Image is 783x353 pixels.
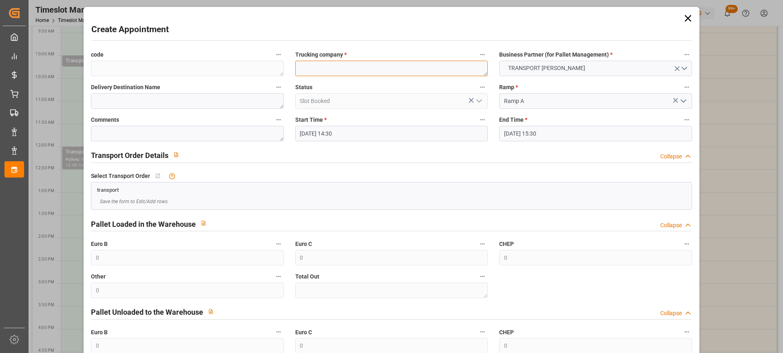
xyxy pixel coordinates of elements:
[477,49,488,60] button: Trucking company *
[273,82,284,92] button: Delivery Destination Name
[681,82,692,92] button: Ramp *
[273,327,284,337] button: Euro B
[681,49,692,60] button: Business Partner (for Pallet Management) *
[273,239,284,249] button: Euro B
[91,272,106,281] span: Other
[499,50,613,59] span: Business Partner (for Pallet Management)
[91,307,203,318] h2: Pallet Unloaded to the Warehouse
[91,150,168,161] h2: Transport Order Details
[295,83,312,92] span: Status
[295,126,488,141] input: DD-MM-YYYY HH:MM
[499,61,692,76] button: open menu
[97,186,119,193] a: transport
[100,198,168,205] span: Save the form to Edit/Add rows
[660,221,682,230] div: Collapse
[677,95,689,107] button: open menu
[473,95,485,107] button: open menu
[295,328,312,337] span: Euro C
[295,116,327,124] span: Start Time
[196,215,211,231] button: View description
[295,272,319,281] span: Total Out
[477,239,488,249] button: Euro C
[660,152,682,161] div: Collapse
[499,328,514,337] span: CHEP
[477,327,488,337] button: Euro C
[681,239,692,249] button: CHEP
[91,172,150,180] span: Select Transport Order
[499,93,692,109] input: Type to search/select
[273,114,284,125] button: Comments
[681,114,692,125] button: End Time *
[91,328,108,337] span: Euro B
[681,327,692,337] button: CHEP
[477,114,488,125] button: Start Time *
[273,271,284,282] button: Other
[295,93,488,109] input: Type to search/select
[91,50,104,59] span: code
[203,304,219,319] button: View description
[499,126,692,141] input: DD-MM-YYYY HH:MM
[504,64,589,72] span: TRANSPORT [PERSON_NAME]
[97,187,119,193] span: transport
[91,240,108,248] span: Euro B
[295,50,347,59] span: Trucking company
[477,271,488,282] button: Total Out
[660,309,682,318] div: Collapse
[91,219,196,230] h2: Pallet Loaded in the Warehouse
[91,83,160,92] span: Delivery Destination Name
[295,240,312,248] span: Euro C
[91,116,119,124] span: Comments
[499,83,518,92] span: Ramp
[273,49,284,60] button: code
[477,82,488,92] button: Status
[91,23,169,36] h2: Create Appointment
[499,240,514,248] span: CHEP
[499,116,527,124] span: End Time
[168,147,184,162] button: View description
